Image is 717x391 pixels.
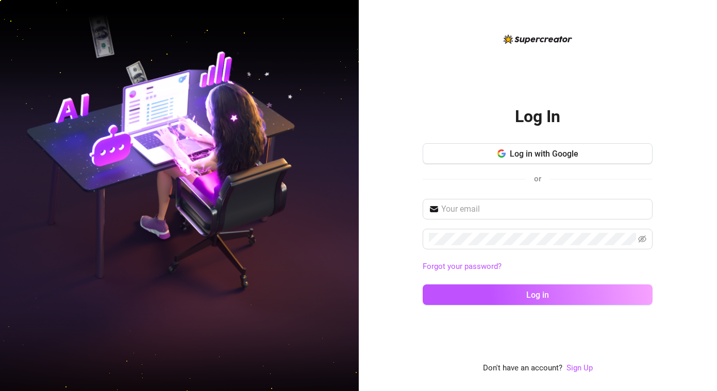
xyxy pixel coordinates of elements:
span: or [534,174,541,183]
a: Forgot your password? [423,261,653,273]
button: Log in [423,284,653,305]
span: Don't have an account? [483,362,562,375]
input: Your email [441,203,646,215]
span: eye-invisible [638,235,646,243]
a: Sign Up [566,363,593,372]
span: Log in [526,290,549,300]
a: Forgot your password? [423,262,502,271]
img: logo-BBDzfeDw.svg [504,35,572,44]
button: Log in with Google [423,143,653,164]
a: Sign Up [566,362,593,375]
span: Log in with Google [510,149,578,159]
h2: Log In [515,106,560,127]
